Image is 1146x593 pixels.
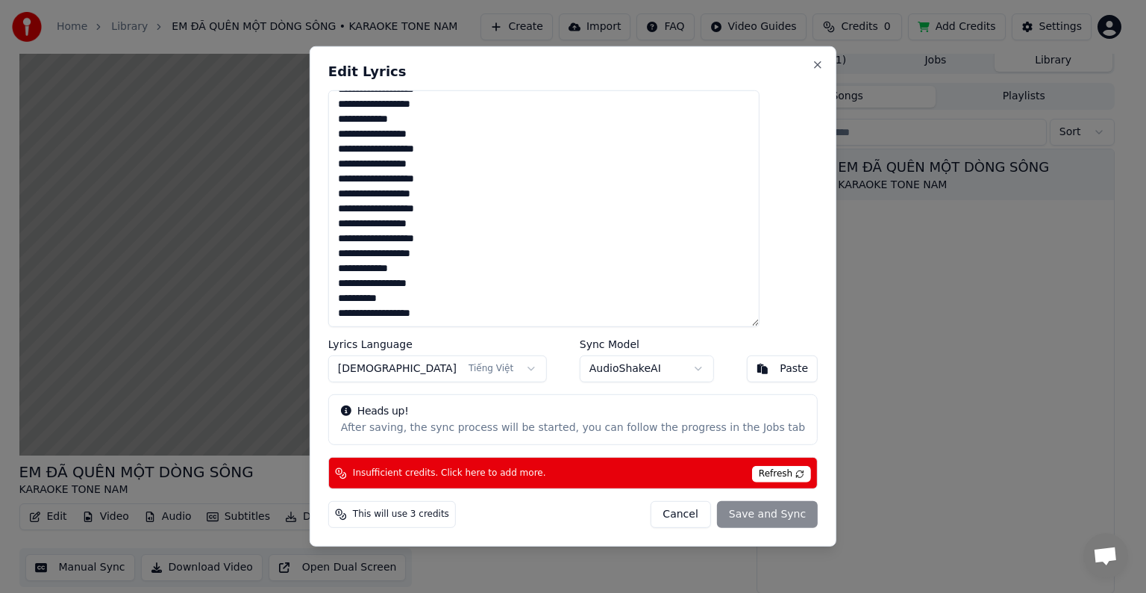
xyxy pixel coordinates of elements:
[353,468,546,479] span: Insufficient credits. Click here to add more.
[353,509,449,521] span: This will use 3 credits
[752,466,811,482] span: Refresh
[650,501,710,528] button: Cancel
[341,404,805,419] div: Heads up!
[328,65,818,78] h2: Edit Lyrics
[341,420,805,435] div: After saving, the sync process will be started, you can follow the progress in the Jobs tab
[746,356,818,382] button: Paste
[328,339,547,350] label: Lyrics Language
[580,339,714,350] label: Sync Model
[780,361,808,376] div: Paste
